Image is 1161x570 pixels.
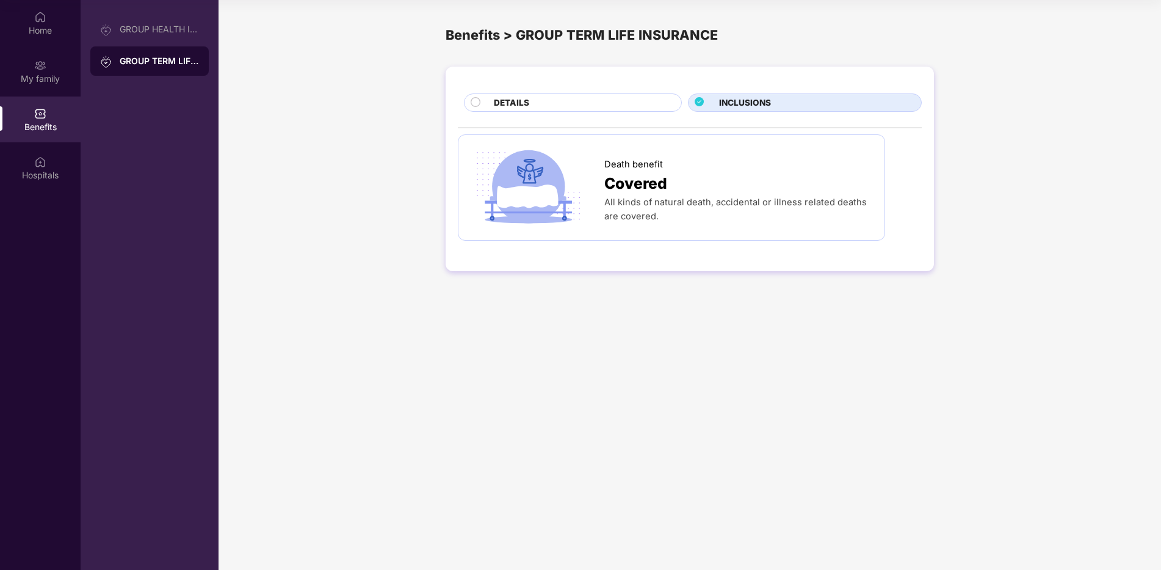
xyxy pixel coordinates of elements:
[34,11,46,23] img: svg+xml;base64,PHN2ZyBpZD0iSG9tZSIgeG1sbnM9Imh0dHA6Ly93d3cudzMub3JnLzIwMDAvc3ZnIiB3aWR0aD0iMjAiIG...
[34,59,46,71] img: svg+xml;base64,PHN2ZyB3aWR0aD0iMjAiIGhlaWdodD0iMjAiIHZpZXdCb3g9IjAgMCAyMCAyMCIgZmlsbD0ibm9uZSIgeG...
[34,156,46,168] img: svg+xml;base64,PHN2ZyBpZD0iSG9zcGl0YWxzIiB4bWxucz0iaHR0cDovL3d3dy53My5vcmcvMjAwMC9zdmciIHdpZHRoPS...
[604,172,667,195] span: Covered
[120,24,199,34] div: GROUP HEALTH INSURANCE
[100,24,112,36] img: svg+xml;base64,PHN2ZyB3aWR0aD0iMjAiIGhlaWdodD0iMjAiIHZpZXdCb3g9IjAgMCAyMCAyMCIgZmlsbD0ibm9uZSIgeG...
[100,56,112,68] img: svg+xml;base64,PHN2ZyB3aWR0aD0iMjAiIGhlaWdodD0iMjAiIHZpZXdCb3g9IjAgMCAyMCAyMCIgZmlsbD0ibm9uZSIgeG...
[494,97,529,109] span: DETAILS
[446,24,934,45] div: Benefits > GROUP TERM LIFE INSURANCE
[719,97,771,109] span: INCLUSIONS
[120,55,199,67] div: GROUP TERM LIFE INSURANCE
[34,108,46,120] img: svg+xml;base64,PHN2ZyBpZD0iQmVuZWZpdHMiIHhtbG5zPSJodHRwOi8vd3d3LnczLm9yZy8yMDAwL3N2ZyIgd2lkdGg9Ij...
[604,158,663,172] span: Death benefit
[471,147,586,227] img: icon
[604,197,867,222] span: All kinds of natural death, accidental or illness related deaths are covered.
